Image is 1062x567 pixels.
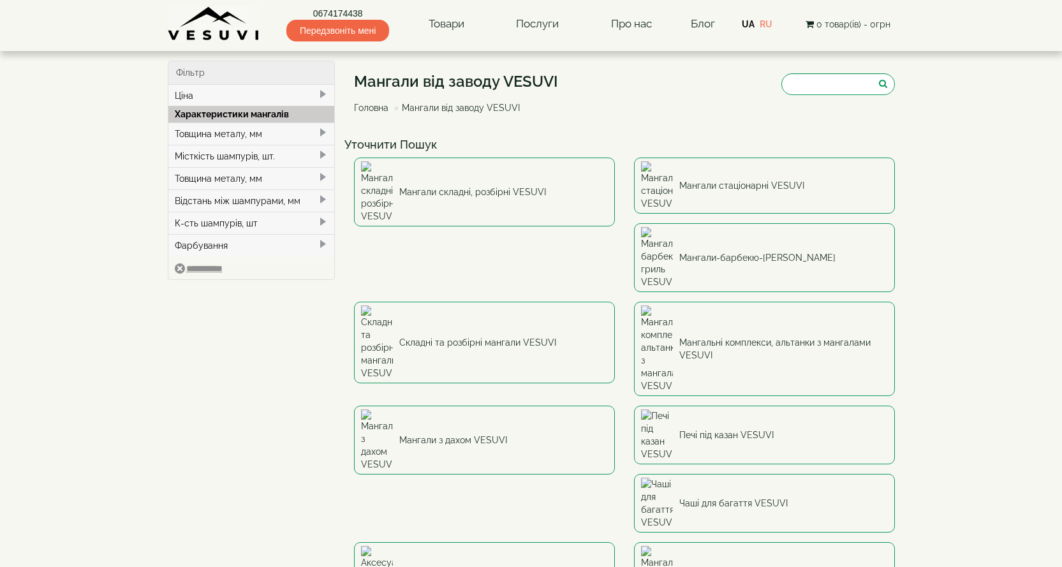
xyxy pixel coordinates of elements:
[286,20,389,41] span: Передзвоніть мені
[416,10,477,39] a: Товари
[168,145,335,167] div: Місткість шампурів, шт.
[816,19,890,29] span: 0 товар(ів) - 0грн
[168,189,335,212] div: Відстань між шампурами, мм
[641,409,673,460] img: Печі під казан VESUVI
[168,167,335,189] div: Товщина металу, мм
[361,306,393,379] img: Складні та розбірні мангали VESUVI
[802,17,894,31] button: 0 товар(ів) - 0грн
[691,17,715,30] a: Блог
[168,61,335,85] div: Фільтр
[503,10,572,39] a: Послуги
[641,161,673,210] img: Мангали стаціонарні VESUVI
[361,161,393,223] img: Мангали складні, розбірні VESUVI
[168,122,335,145] div: Товщина металу, мм
[354,406,615,475] a: Мангали з дахом VESUVI Мангали з дахом VESUVI
[168,85,335,107] div: Ціна
[168,6,260,41] img: Завод VESUVI
[634,302,895,396] a: Мангальні комплекси, альтанки з мангалами VESUVI Мангальні комплекси, альтанки з мангалами VESUVI
[354,73,558,90] h1: Мангали від заводу VESUVI
[168,106,335,122] div: Характеристики мангалів
[354,302,615,383] a: Складні та розбірні мангали VESUVI Складні та розбірні мангали VESUVI
[760,19,772,29] a: RU
[598,10,665,39] a: Про нас
[354,103,388,113] a: Головна
[641,227,673,288] img: Мангали-барбекю-гриль VESUVI
[634,406,895,464] a: Печі під казан VESUVI Печі під казан VESUVI
[641,478,673,529] img: Чаші для багаття VESUVI
[168,234,335,256] div: Фарбування
[391,101,520,114] li: Мангали від заводу VESUVI
[641,306,673,392] img: Мангальні комплекси, альтанки з мангалами VESUVI
[354,158,615,226] a: Мангали складні, розбірні VESUVI Мангали складні, розбірні VESUVI
[168,212,335,234] div: К-сть шампурів, шт
[634,474,895,533] a: Чаші для багаття VESUVI Чаші для багаття VESUVI
[634,158,895,214] a: Мангали стаціонарні VESUVI Мангали стаціонарні VESUVI
[344,138,904,151] h4: Уточнити Пошук
[361,409,393,471] img: Мангали з дахом VESUVI
[286,7,389,20] a: 0674174438
[742,19,755,29] a: UA
[634,223,895,292] a: Мангали-барбекю-гриль VESUVI Мангали-барбекю-[PERSON_NAME]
